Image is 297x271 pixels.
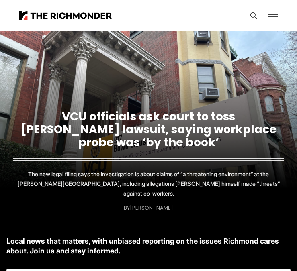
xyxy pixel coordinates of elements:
[19,11,112,19] img: The Richmonder
[255,232,297,271] iframe: portal-trigger
[21,109,277,150] a: VCU officials ask court to toss [PERSON_NAME] lawsuit, saying workplace probe was ‘by the book’
[248,10,260,22] button: Search this site
[13,169,284,198] p: The new legal filing says the investigation is about claims of “a threatening environment” at the...
[130,204,173,212] a: [PERSON_NAME]
[124,205,173,211] div: By
[6,236,291,256] p: Local news that matters, with unbiased reporting on the issues Richmond cares about. Join us and ...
